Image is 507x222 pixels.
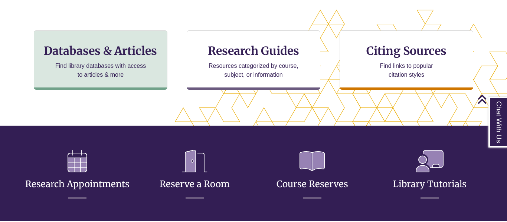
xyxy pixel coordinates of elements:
[160,160,230,190] a: Reserve a Room
[40,44,161,58] h3: Databases & Articles
[52,62,149,79] p: Find library databases with access to articles & more
[34,30,167,90] a: Databases & Articles Find library databases with access to articles & more
[370,62,443,79] p: Find links to popular citation styles
[361,44,452,58] h3: Citing Sources
[25,160,130,190] a: Research Appointments
[477,94,505,104] a: Back to Top
[205,62,302,79] p: Resources categorized by course, subject, or information
[277,160,348,190] a: Course Reserves
[393,160,467,190] a: Library Tutorials
[340,30,473,90] a: Citing Sources Find links to popular citation styles
[193,44,314,58] h3: Research Guides
[187,30,320,90] a: Research Guides Resources categorized by course, subject, or information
